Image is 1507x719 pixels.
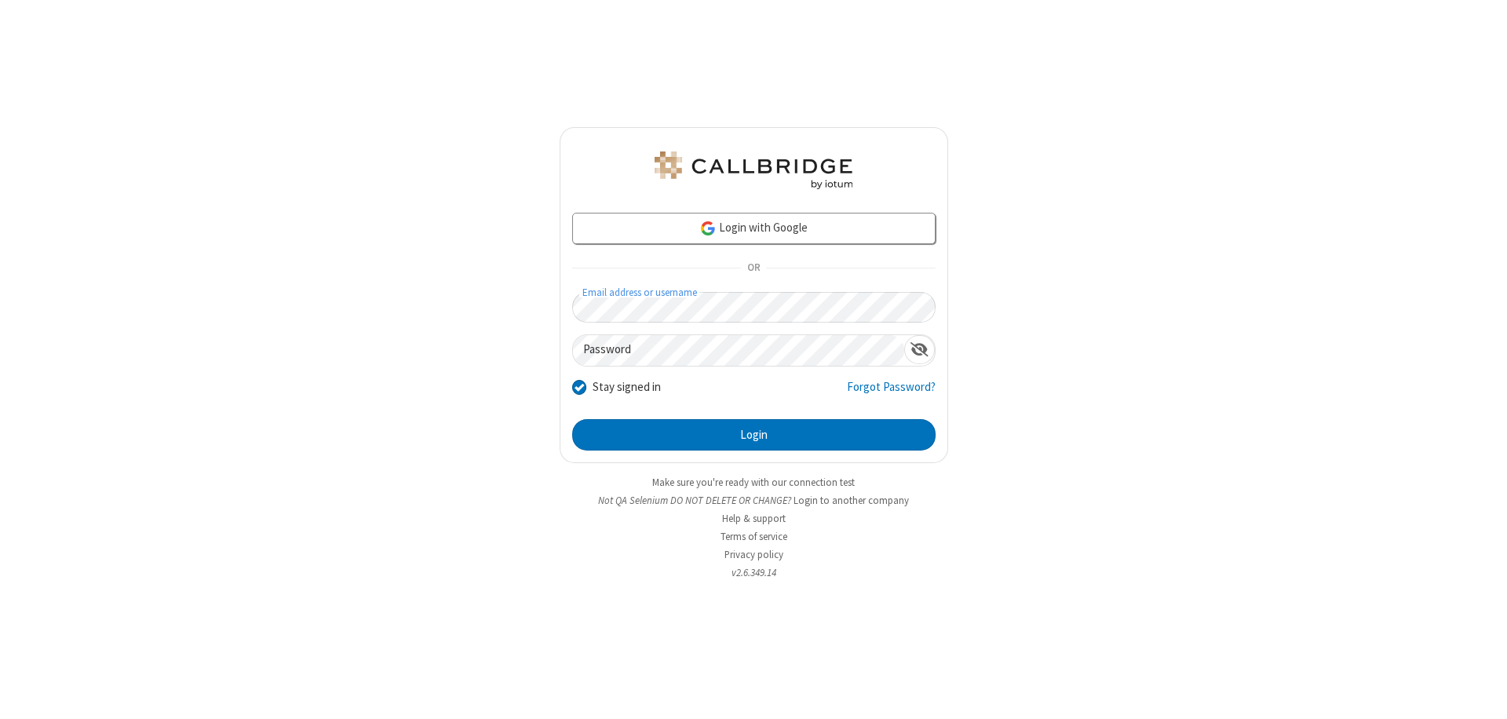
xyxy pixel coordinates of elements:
img: google-icon.png [699,220,717,237]
a: Login with Google [572,213,936,244]
a: Terms of service [721,530,787,543]
button: Login to another company [794,493,909,508]
label: Stay signed in [593,378,661,396]
li: v2.6.349.14 [560,565,948,580]
a: Privacy policy [724,548,783,561]
li: Not QA Selenium DO NOT DELETE OR CHANGE? [560,493,948,508]
div: Show password [904,335,935,364]
a: Make sure you're ready with our connection test [652,476,855,489]
a: Forgot Password? [847,378,936,408]
input: Password [573,335,904,366]
input: Email address or username [572,292,936,323]
img: QA Selenium DO NOT DELETE OR CHANGE [651,151,856,189]
span: OR [741,257,766,279]
a: Help & support [722,512,786,525]
button: Login [572,419,936,451]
